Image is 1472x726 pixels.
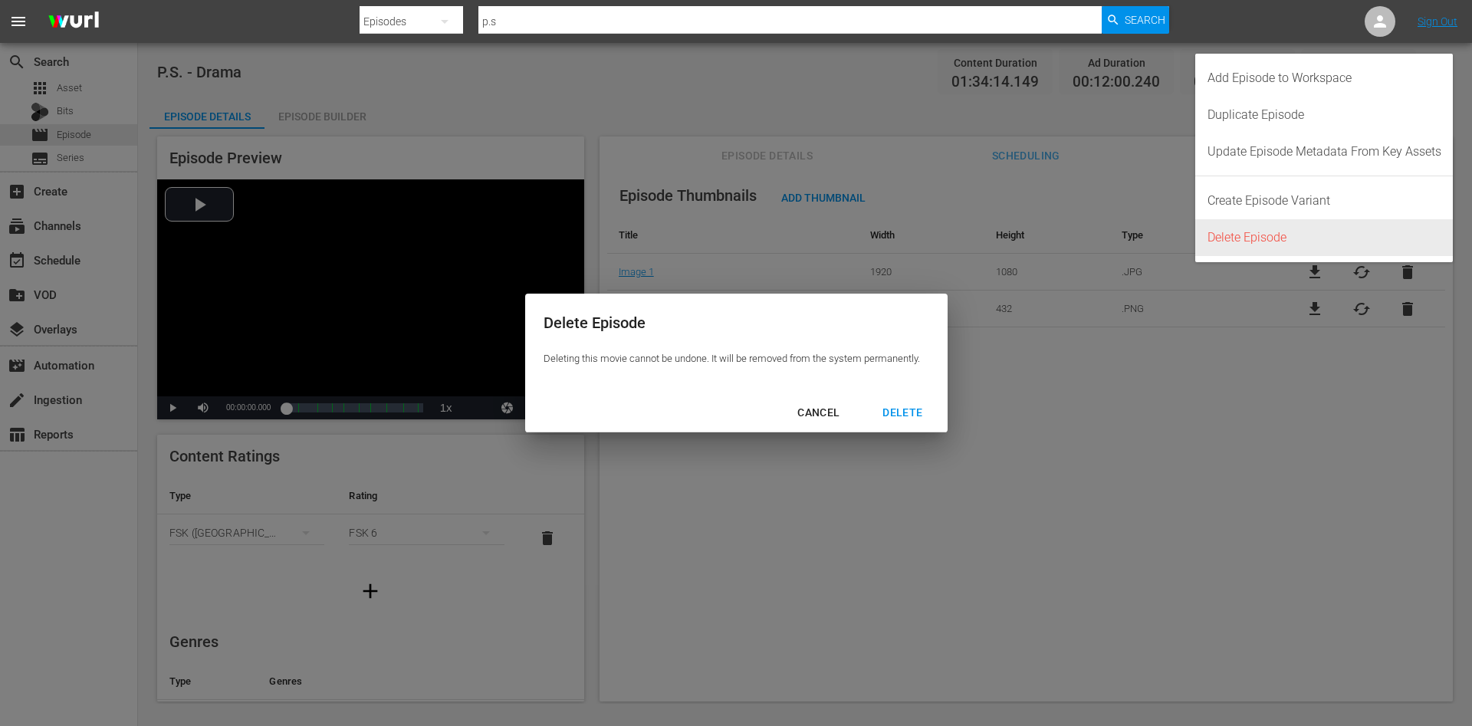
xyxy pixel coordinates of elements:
[1207,182,1441,219] div: Create Episode Variant
[1207,133,1441,170] div: Update Episode Metadata From Key Assets
[544,312,920,334] div: Delete Episode
[1207,60,1441,97] div: Add Episode to Workspace
[1207,97,1441,133] div: Duplicate Episode
[870,403,935,422] div: DELETE
[1125,6,1165,34] span: Search
[1207,219,1441,256] div: Delete Episode
[779,399,858,427] button: CANCEL
[37,4,110,40] img: ans4CAIJ8jUAAAAAAAAAAAAAAAAAAAAAAAAgQb4GAAAAAAAAAAAAAAAAAAAAAAAAJMjXAAAAAAAAAAAAAAAAAAAAAAAAgAT5G...
[785,403,852,422] div: CANCEL
[864,399,941,427] button: DELETE
[544,352,920,366] p: Deleting this movie cannot be undone. It will be removed from the system permanently.
[9,12,28,31] span: menu
[1418,15,1457,28] a: Sign Out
